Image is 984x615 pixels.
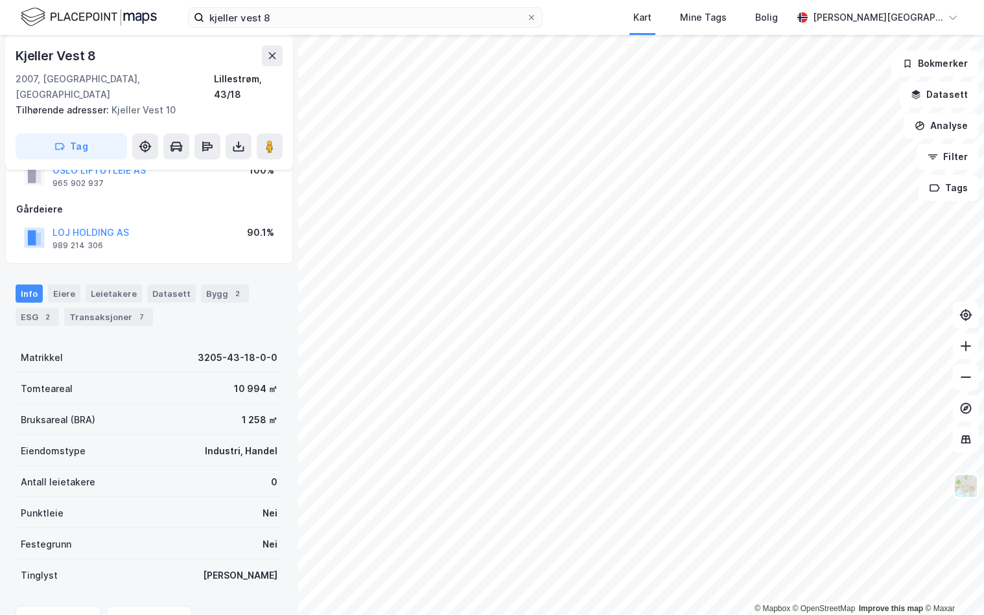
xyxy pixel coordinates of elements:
div: Kontrollprogram for chat [919,553,984,615]
button: Tag [16,133,127,159]
div: Kart [633,10,651,25]
div: Lillestrøm, 43/18 [214,71,283,102]
div: 1 258 ㎡ [242,412,277,428]
div: Nei [263,537,277,552]
div: 10 994 ㎡ [234,381,277,397]
div: [PERSON_NAME] [203,568,277,583]
div: Kjeller Vest 10 [16,102,272,118]
div: Leietakere [86,284,142,303]
div: Antall leietakere [21,474,95,490]
div: Transaksjoner [64,308,153,326]
img: logo.f888ab2527a4732fd821a326f86c7f29.svg [21,6,157,29]
div: Tomteareal [21,381,73,397]
div: Eiendomstype [21,443,86,459]
div: Eiere [48,284,80,303]
div: Industri, Handel [205,443,277,459]
img: Z [954,474,978,498]
div: Datasett [147,284,196,303]
div: Bolig [755,10,778,25]
button: Analyse [904,113,979,139]
div: Info [16,284,43,303]
a: OpenStreetMap [793,604,856,613]
div: 100% [249,163,274,178]
div: Gårdeiere [16,202,282,217]
iframe: Chat Widget [919,553,984,615]
div: Punktleie [21,505,64,521]
div: 7 [135,310,148,323]
div: Bygg [201,284,249,303]
div: 2 [231,287,244,300]
button: Filter [917,144,979,170]
div: Mine Tags [680,10,727,25]
div: 965 902 937 [53,178,104,189]
div: 90.1% [247,225,274,240]
div: 3205-43-18-0-0 [198,350,277,366]
div: Bruksareal (BRA) [21,412,95,428]
div: 2007, [GEOGRAPHIC_DATA], [GEOGRAPHIC_DATA] [16,71,214,102]
input: Søk på adresse, matrikkel, gårdeiere, leietakere eller personer [204,8,526,27]
div: 2 [41,310,54,323]
div: ESG [16,308,59,326]
div: [PERSON_NAME][GEOGRAPHIC_DATA] [813,10,943,25]
div: Tinglyst [21,568,58,583]
button: Bokmerker [891,51,979,76]
a: Improve this map [859,604,923,613]
button: Datasett [900,82,979,108]
div: Nei [263,505,277,521]
a: Mapbox [755,604,790,613]
div: 0 [271,474,277,490]
button: Tags [919,175,979,201]
div: Kjeller Vest 8 [16,45,99,66]
span: Tilhørende adresser: [16,104,111,115]
div: 989 214 306 [53,240,103,251]
div: Festegrunn [21,537,71,552]
div: Matrikkel [21,350,63,366]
